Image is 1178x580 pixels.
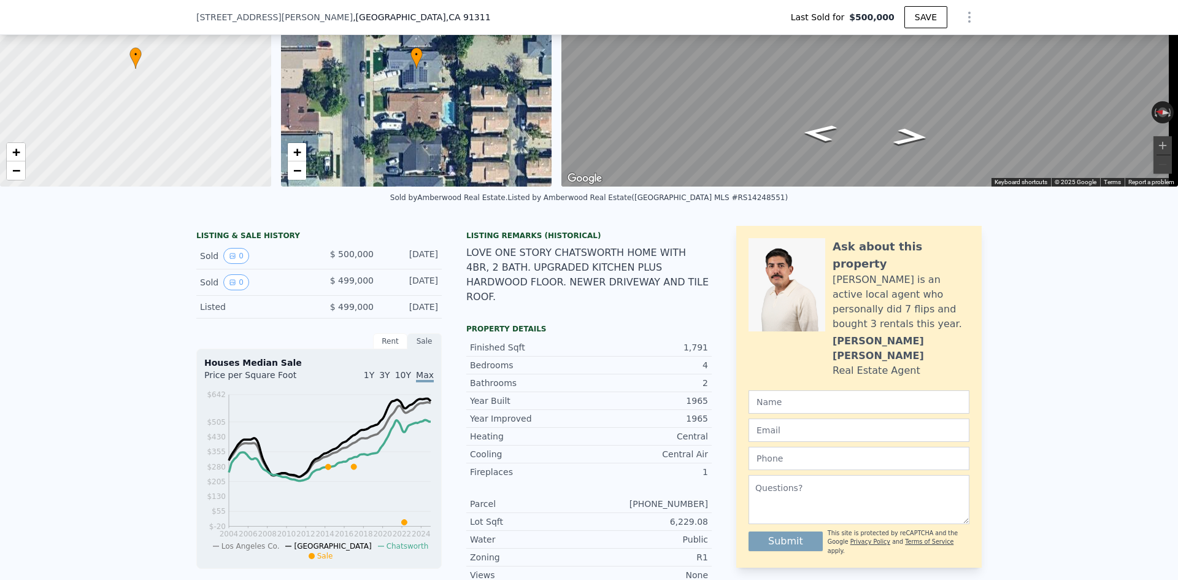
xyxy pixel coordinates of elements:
span: • [410,49,423,60]
span: $ 500,000 [330,249,374,259]
button: Submit [749,532,823,551]
div: Bedrooms [470,359,589,371]
div: 1,791 [589,341,708,354]
div: Fireplaces [470,466,589,478]
span: Los Angeles Co. [221,542,280,551]
span: $ 499,000 [330,276,374,285]
div: • [410,47,423,69]
div: LOVE ONE STORY CHATSWORTH HOME WITH 4BR, 2 BATH. UPGRADED KITCHEN PLUS HARDWOOD FLOOR. NEWER DRIV... [466,246,712,304]
a: Terms (opens in new tab) [1104,179,1121,185]
div: 6,229.08 [589,516,708,528]
span: , [GEOGRAPHIC_DATA] [353,11,490,23]
a: Report a problem [1128,179,1174,185]
a: Zoom out [7,161,25,180]
tspan: $205 [207,478,226,486]
div: Cooling [470,448,589,460]
span: • [129,49,142,60]
div: Central Air [589,448,708,460]
span: Chatsworth [387,542,429,551]
div: Listed by Amberwood Real Estate ([GEOGRAPHIC_DATA] MLS #RS14248551) [508,193,788,202]
div: 4 [589,359,708,371]
div: Finished Sqft [470,341,589,354]
tspan: $355 [207,447,226,456]
button: Zoom in [1153,136,1172,155]
span: − [293,163,301,178]
span: Last Sold for [791,11,850,23]
div: Listed [200,301,309,313]
div: 1965 [589,412,708,425]
span: − [12,163,20,178]
span: Sale [317,552,333,560]
input: Email [749,419,969,442]
div: Parcel [470,498,589,510]
input: Name [749,390,969,414]
tspan: $55 [212,507,226,516]
path: Go North, Hanna Ave [787,120,852,145]
div: Houses Median Sale [204,357,434,369]
tspan: 2014 [315,530,334,538]
div: Lot Sqft [470,516,589,528]
span: Max [416,370,434,382]
tspan: 2020 [373,530,392,538]
div: 1965 [589,395,708,407]
div: [PERSON_NAME] [PERSON_NAME] [833,334,969,363]
tspan: 2024 [412,530,431,538]
div: [PERSON_NAME] is an active local agent who personally did 7 flips and bought 3 rentals this year. [833,273,969,331]
div: Year Improved [470,412,589,425]
div: Bathrooms [470,377,589,389]
div: This site is protected by reCAPTCHA and the Google and apply. [828,529,969,555]
input: Phone [749,447,969,470]
div: [DATE] [383,274,438,290]
button: Zoom out [1153,155,1172,174]
button: Rotate counterclockwise [1152,101,1158,123]
div: [PHONE_NUMBER] [589,498,708,510]
div: • [129,47,142,69]
div: Sold [200,248,309,264]
tspan: $-20 [209,522,226,531]
div: Year Built [470,395,589,407]
div: [DATE] [383,301,438,313]
div: R1 [589,551,708,563]
tspan: 2008 [258,530,277,538]
span: [GEOGRAPHIC_DATA] [294,542,371,551]
tspan: $505 [207,418,226,427]
div: LISTING & SALE HISTORY [196,231,442,243]
tspan: 2022 [393,530,412,538]
button: Keyboard shortcuts [995,178,1047,187]
button: Rotate clockwise [1168,101,1174,123]
tspan: 2004 [220,530,239,538]
span: © 2025 Google [1055,179,1096,185]
img: Google [564,171,605,187]
span: $ 499,000 [330,302,374,312]
div: Ask about this property [833,238,969,273]
span: + [293,144,301,160]
div: Zoning [470,551,589,563]
button: Show Options [957,5,982,29]
a: Zoom in [288,143,306,161]
span: [STREET_ADDRESS][PERSON_NAME] [196,11,353,23]
a: Terms of Service [905,538,953,545]
tspan: $130 [207,492,226,501]
path: Go South, Hanna Ave [879,124,943,149]
div: Sold by Amberwood Real Estate . [390,193,508,202]
button: SAVE [904,6,947,28]
div: Sale [407,333,442,349]
div: Listing Remarks (Historical) [466,231,712,241]
div: Public [589,533,708,546]
span: 10Y [395,370,411,380]
span: $500,000 [849,11,895,23]
button: View historical data [223,274,249,290]
div: Price per Square Foot [204,369,319,389]
div: Real Estate Agent [833,363,920,378]
div: Property details [466,324,712,334]
tspan: 2006 [239,530,258,538]
a: Zoom in [7,143,25,161]
div: Heating [470,430,589,443]
button: View historical data [223,248,249,264]
span: 1Y [364,370,374,380]
div: Central [589,430,708,443]
div: Water [470,533,589,546]
span: + [12,144,20,160]
div: [DATE] [383,248,438,264]
a: Privacy Policy [850,538,890,545]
